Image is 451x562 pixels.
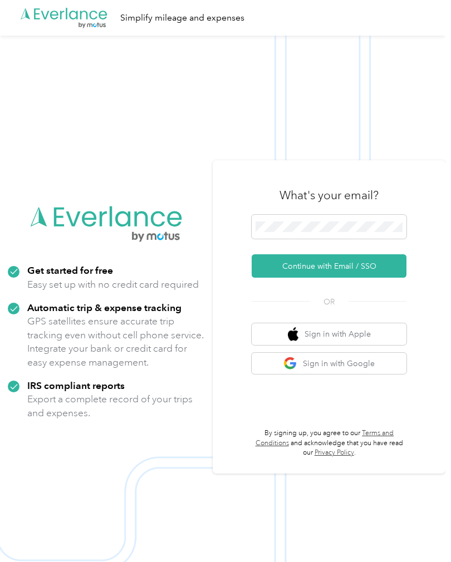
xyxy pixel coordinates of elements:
p: GPS satellites ensure accurate trip tracking even without cell phone service. Integrate your bank... [27,314,205,369]
img: apple logo [288,327,299,341]
a: Terms and Conditions [256,429,394,447]
strong: IRS compliant reports [27,379,125,391]
strong: Automatic trip & expense tracking [27,302,182,313]
a: Privacy Policy [315,448,354,457]
p: Easy set up with no credit card required [27,278,199,292]
span: OR [310,296,349,308]
p: By signing up, you agree to our and acknowledge that you have read our . [252,428,406,458]
p: Export a complete record of your trips and expenses. [27,392,205,420]
button: apple logoSign in with Apple [252,323,406,345]
h3: What's your email? [280,188,379,203]
strong: Get started for free [27,264,113,276]
div: Simplify mileage and expenses [120,11,244,25]
button: google logoSign in with Google [252,353,406,374]
button: Continue with Email / SSO [252,254,406,278]
img: google logo [283,357,297,371]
